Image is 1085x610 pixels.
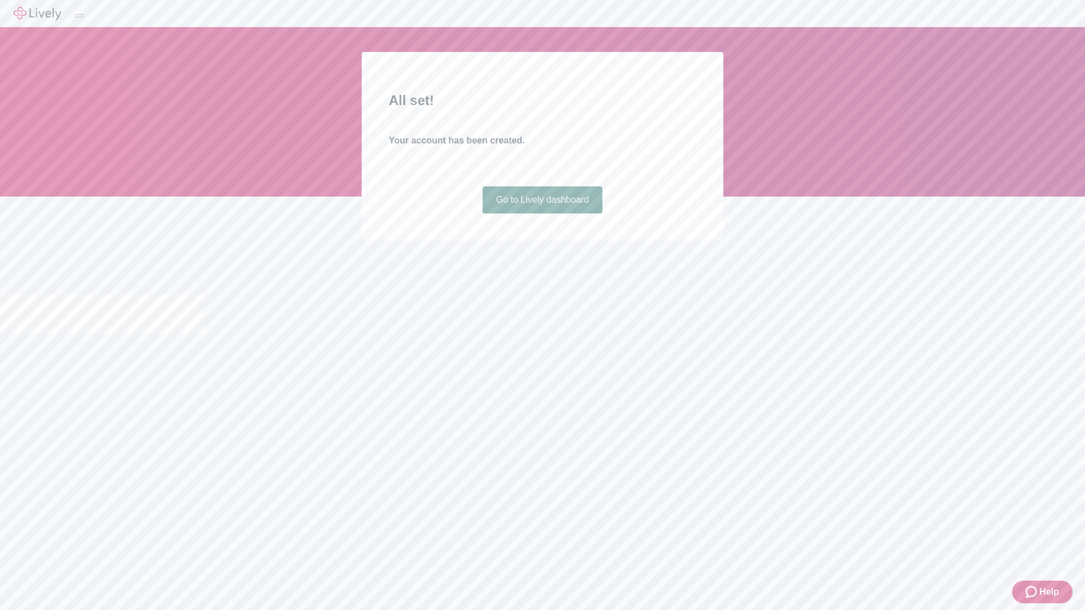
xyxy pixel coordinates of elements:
[1039,585,1059,599] span: Help
[389,134,696,147] h4: Your account has been created.
[483,186,603,213] a: Go to Lively dashboard
[14,7,61,20] img: Lively
[1026,585,1039,599] svg: Zendesk support icon
[75,14,84,18] button: Log out
[1012,581,1073,603] button: Zendesk support iconHelp
[389,90,696,111] h2: All set!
